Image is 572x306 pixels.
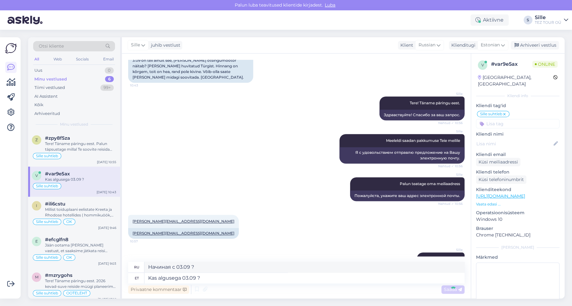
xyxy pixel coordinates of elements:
[133,219,234,224] a: [PERSON_NAME][EMAIL_ADDRESS][DOMAIN_NAME]
[52,55,63,63] div: Web
[36,154,58,158] span: Sille suhtleb
[339,147,464,163] div: Я с удовольствием отправлю предложение на Вашу электронную почту.
[476,158,520,166] div: Küsi meiliaadressi
[439,172,463,177] span: Sille
[45,237,68,242] span: #efcglfn8
[439,129,463,134] span: Sille
[5,42,17,54] img: Askly Logo
[476,151,559,158] p: Kliendi email
[36,291,58,295] span: Sille suhtleb
[105,67,114,74] div: 0
[102,55,115,63] div: Email
[60,122,88,127] span: Minu vestlused
[97,160,116,164] div: [DATE] 10:55
[439,91,463,96] span: Sille
[34,67,42,74] div: Uus
[36,184,58,188] span: Sille suhtleb
[438,201,463,206] span: Nähtud ✓ 10:56
[476,102,559,109] p: Kliendi tag'id
[128,55,253,83] div: 3.09 on teil ainult see, [PERSON_NAME] otsingumootor näitab? [PERSON_NAME] huvitatud Türgist. Hin...
[148,42,180,49] div: juhib vestlust
[476,216,559,223] p: Windows 10
[478,74,553,87] div: [GEOGRAPHIC_DATA], [GEOGRAPHIC_DATA]
[476,225,559,232] p: Brauser
[476,186,559,193] p: Klienditeekond
[45,135,70,141] span: #zpy8f5za
[438,121,463,125] span: Nähtud ✓ 10:56
[66,291,87,295] span: OOTELEHT
[480,112,502,116] span: Sille suhtleb
[98,261,116,266] div: [DATE] 9:03
[130,83,153,88] span: 10:43
[45,207,116,218] div: Millist toiduplaani eelistate Kreeta ja Rhodose hotellides ( hommikuöök, hommiku-ja õhtusöök või ...
[133,231,234,236] a: [PERSON_NAME][EMAIL_ADDRESS][DOMAIN_NAME]
[476,169,559,175] p: Kliendi telefon
[400,181,460,186] span: Palun teatage oma meiliaadress
[34,102,43,108] div: Kõik
[105,76,114,82] div: 6
[45,171,70,177] span: #var9e5ax
[410,101,460,105] span: Tere! Täname päringu eest.
[35,275,38,279] span: m
[476,254,559,261] p: Märkmed
[98,226,116,230] div: [DATE] 9:46
[476,201,559,207] p: Vaata edasi ...
[438,164,463,169] span: Nähtud ✓ 10:56
[45,278,116,289] div: Tere! Täname päringu eest. 2026 kevad-suve reiside müügi planeerime avada oktoobris 2025. Teie pä...
[350,190,464,201] div: Пожалуйста, укажите ваш адрес электронной почты.
[481,42,500,49] span: Estonian
[34,85,65,91] div: Tiimi vestlused
[100,85,114,91] div: 99+
[476,119,559,128] input: Lisa tag
[131,42,140,49] span: Sille
[532,61,558,68] span: Online
[511,41,559,49] div: Arhiveeri vestlus
[66,220,72,224] span: OK
[481,63,484,67] span: v
[470,14,509,26] div: Aktiivne
[535,20,561,25] div: TEZ TOUR OÜ
[491,60,532,68] div: # var9e5ax
[439,247,463,252] span: Sille
[476,140,552,147] input: Lisa nimi
[34,76,67,82] div: Minu vestlused
[36,256,58,259] span: Sille suhtleb
[535,15,561,20] div: Sille
[476,232,559,238] p: Chrome [TECHNICAL_ID]
[398,42,413,49] div: Klient
[35,137,38,142] span: z
[130,239,153,244] span: 10:57
[39,43,64,49] span: Otsi kliente
[476,210,559,216] p: Operatsioonisüsteem
[34,111,60,117] div: Arhiveeritud
[34,93,58,100] div: AI Assistent
[45,177,116,182] div: Kas algusega 03.09 ?
[75,55,90,63] div: Socials
[45,272,73,278] span: #mzrygohs
[476,245,559,250] div: [PERSON_NAME]
[449,42,475,49] div: Klienditugi
[419,42,435,49] span: Russian
[36,220,58,224] span: Sille suhtleb
[33,55,40,63] div: All
[524,16,532,24] div: S
[45,141,116,152] div: Tere! Täname päringu eest. Palun täpsustage millal Te soovite reisida Türki
[35,239,38,244] span: e
[323,2,337,8] span: Luba
[36,203,37,208] span: i
[476,175,526,184] div: Küsi telefoninumbrit
[476,93,559,99] div: Kliendi info
[476,193,525,199] a: [URL][DOMAIN_NAME]
[98,297,116,302] div: [DATE] 17:16
[45,201,65,207] span: #ili6cstu
[379,110,464,120] div: Здравствуйте! Спасибо за ваш запрос.
[45,242,116,254] div: Jään ootama [PERSON_NAME] vastust, et saaksime jätkata reisi planeerimisega.
[476,131,559,137] p: Kliendi nimi
[535,15,568,25] a: SilleTEZ TOUR OÜ
[66,256,72,259] span: OK
[386,138,460,143] span: Meeleldi saadan pakkumuse Teie meilile
[97,190,116,194] div: [DATE] 10:43
[35,173,38,178] span: v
